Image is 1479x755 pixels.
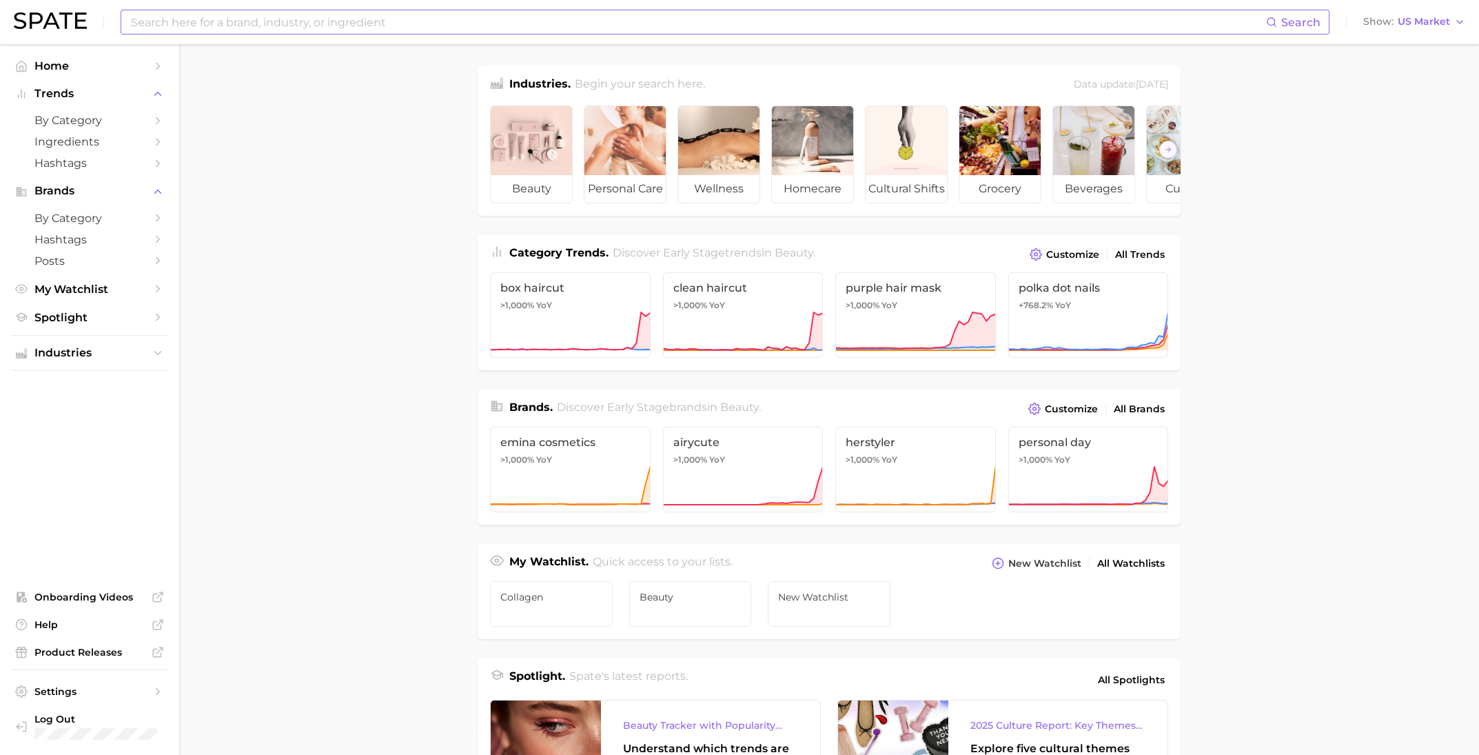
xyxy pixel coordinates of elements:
a: personal day>1,000% YoY [1008,427,1169,512]
button: Trends [11,83,168,104]
a: homecare [771,105,854,203]
span: Collagen [500,592,602,603]
input: Search here for a brand, industry, or ingredient [130,10,1266,34]
span: Spotlight [34,311,145,324]
a: Help [11,614,168,635]
span: purple hair mask [846,281,986,294]
span: US Market [1398,18,1450,26]
a: All Trends [1112,245,1168,264]
span: Home [34,59,145,72]
span: Posts [34,254,145,268]
h2: Quick access to your lists. [593,554,733,573]
span: >1,000% [673,454,707,465]
a: clean haircut>1,000% YoY [663,272,824,358]
a: Collagen [490,581,613,627]
a: by Category [11,208,168,229]
a: personal care [584,105,666,203]
span: New Watchlist [1008,558,1081,570]
a: All Brands [1110,400,1168,419]
span: >1,000% [846,300,879,310]
a: herstyler>1,000% YoY [835,427,996,512]
span: All Brands [1114,403,1165,415]
a: Ingredients [11,131,168,152]
span: beverages [1053,175,1134,203]
span: by Category [34,114,145,127]
a: emina cosmetics>1,000% YoY [490,427,651,512]
a: airycute>1,000% YoY [663,427,824,512]
span: airycute [673,436,813,449]
span: clean haircut [673,281,813,294]
span: Help [34,618,145,631]
a: cultural shifts [865,105,948,203]
a: wellness [677,105,760,203]
span: Brands [34,185,145,197]
button: Brands [11,181,168,201]
span: cultural shifts [866,175,947,203]
span: YoY [881,454,897,465]
button: Scroll Right [1159,141,1177,159]
a: Beauty [629,581,752,627]
a: Home [11,55,168,77]
a: New Watchlist [768,581,890,627]
span: YoY [709,454,725,465]
a: All Watchlists [1094,554,1168,573]
a: Product Releases [11,642,168,663]
span: box haircut [500,281,640,294]
span: +768.2% [1019,300,1053,310]
span: herstyler [846,436,986,449]
img: SPATE [14,12,87,29]
a: purple hair mask>1,000% YoY [835,272,996,358]
a: box haircut>1,000% YoY [490,272,651,358]
h1: My Watchlist. [509,554,589,573]
span: Show [1363,18,1394,26]
span: YoY [536,300,552,311]
button: Industries [11,343,168,363]
span: YoY [1054,454,1070,465]
span: grocery [959,175,1041,203]
span: All Watchlists [1097,558,1165,570]
span: emina cosmetics [500,436,640,449]
span: homecare [772,175,853,203]
span: YoY [536,454,552,465]
span: Beauty [640,592,742,603]
a: Posts [11,250,168,272]
span: All Spotlights [1098,672,1165,688]
span: >1,000% [500,454,534,465]
span: Customize [1046,249,1099,261]
span: >1,000% [846,454,879,465]
span: YoY [709,300,725,311]
a: Onboarding Videos [11,587,168,607]
div: Beauty Tracker with Popularity Index [623,717,798,734]
span: Product Releases [34,646,145,658]
span: Discover Early Stage trends in . [613,246,815,259]
span: Hashtags [34,233,145,246]
a: Spotlight [11,307,168,328]
button: ShowUS Market [1360,13,1469,31]
span: by Category [34,212,145,225]
span: >1,000% [673,300,707,310]
span: >1,000% [1019,454,1052,465]
span: Customize [1045,403,1098,415]
span: Search [1281,16,1320,29]
span: wellness [678,175,759,203]
a: grocery [959,105,1041,203]
span: Category Trends . [509,246,609,259]
a: polka dot nails+768.2% YoY [1008,272,1169,358]
a: by Category [11,110,168,131]
a: culinary [1146,105,1229,203]
span: beauty [720,401,759,414]
a: Settings [11,681,168,702]
span: Discover Early Stage brands in . [557,401,761,414]
h1: Spotlight. [509,668,565,692]
h2: Begin your search here. [575,76,705,94]
span: Settings [34,685,145,698]
div: Data update: [DATE] [1074,76,1168,94]
span: All Trends [1115,249,1165,261]
a: My Watchlist [11,279,168,300]
span: YoY [881,300,897,311]
span: polka dot nails [1019,281,1159,294]
a: beverages [1052,105,1135,203]
span: beauty [491,175,572,203]
span: Ingredients [34,135,145,148]
button: New Watchlist [988,554,1085,573]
